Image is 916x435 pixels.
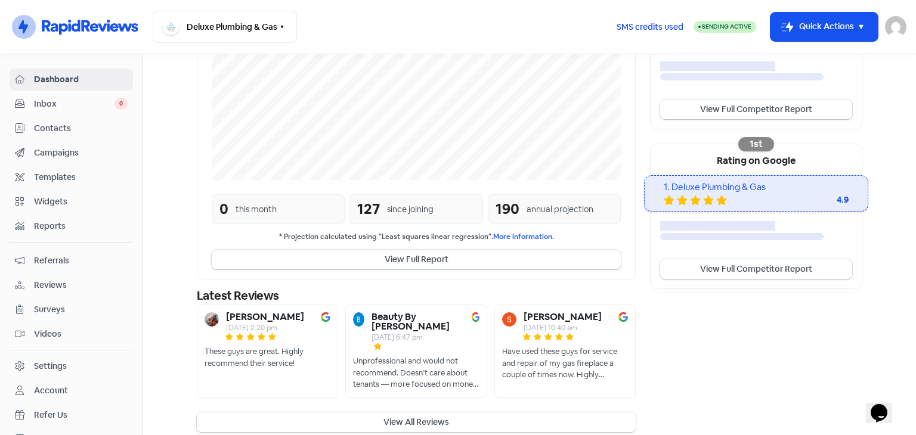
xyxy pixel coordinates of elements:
[866,387,904,423] iframe: chat widget
[606,20,694,32] a: SMS credits used
[321,312,330,322] img: Image
[618,312,628,322] img: Image
[212,250,621,269] button: View Full Report
[357,198,380,220] div: 127
[10,274,133,296] a: Reviews
[34,147,128,159] span: Campaigns
[34,220,128,232] span: Reports
[10,69,133,91] a: Dashboard
[34,328,128,340] span: Videos
[10,404,133,426] a: Refer Us
[236,203,277,216] div: this month
[472,312,479,322] img: Image
[10,355,133,377] a: Settings
[197,287,636,304] div: Latest Reviews
[493,232,554,241] a: More information.
[660,100,852,119] a: View Full Competitor Report
[353,355,479,390] div: Unprofessional and would not recommend. Doesn’t care about tenants — more focused on money and de...
[34,122,128,135] span: Contacts
[226,312,304,322] b: [PERSON_NAME]
[219,198,228,220] div: 0
[738,137,774,151] div: 1st
[205,346,330,369] div: These guys are great. Highly recommend their service!
[10,380,133,402] a: Account
[10,93,133,115] a: Inbox 0
[10,117,133,139] a: Contacts
[502,346,628,381] div: Have used these guys for service and repair of my gas fireplace a couple of times now. Highly rec...
[10,323,133,345] a: Videos
[10,299,133,321] a: Surveys
[10,166,133,188] a: Templates
[387,203,434,216] div: since joining
[10,215,133,237] a: Reports
[617,21,683,33] span: SMS credits used
[702,23,751,30] span: Sending Active
[34,98,114,110] span: Inbox
[34,303,128,316] span: Surveys
[114,98,128,110] span: 0
[885,16,906,38] img: User
[34,384,68,397] div: Account
[34,73,128,86] span: Dashboard
[34,360,67,372] div: Settings
[34,409,128,421] span: Refer Us
[524,312,602,322] b: [PERSON_NAME]
[372,334,468,341] div: [DATE] 6:47 pm
[770,13,878,41] button: Quick Actions
[205,312,219,327] img: Avatar
[651,144,862,175] div: Rating on Google
[527,203,593,216] div: annual projection
[10,191,133,213] a: Widgets
[153,11,297,43] button: Deluxe Plumbing & Gas
[502,312,516,327] img: Avatar
[34,279,128,291] span: Reviews
[197,412,636,432] button: View All Reviews
[10,142,133,164] a: Campaigns
[496,198,519,220] div: 190
[524,324,602,331] div: [DATE] 10:40 am
[10,250,133,272] a: Referrals
[353,312,364,327] img: Avatar
[226,324,304,331] div: [DATE] 2:20 pm
[372,312,468,331] b: Beauty By [PERSON_NAME]
[801,194,849,206] div: 4.9
[34,195,128,208] span: Widgets
[34,171,128,184] span: Templates
[694,20,756,34] a: Sending Active
[212,231,621,243] small: * Projection calculated using "Least squares linear regression".
[34,254,128,267] span: Referrals
[664,181,848,194] div: 1. Deluxe Plumbing & Gas
[660,259,852,279] a: View Full Competitor Report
